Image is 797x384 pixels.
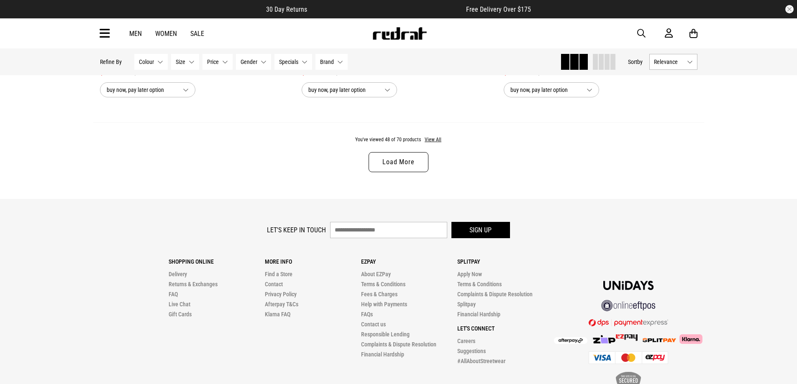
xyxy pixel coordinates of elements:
[279,58,298,65] span: Specials
[361,291,397,298] a: Fees & Charges
[361,301,407,308] a: Help with Payments
[504,82,599,97] button: buy now, pay later option
[457,338,475,344] a: Careers
[466,5,531,13] span: Free Delivery Over $175
[361,258,457,265] p: Ezpay
[361,311,373,318] a: FAQs
[302,82,397,97] button: buy now, pay later option
[355,137,421,142] span: You've viewed 48 of 70 products
[265,271,292,277] a: Find a Store
[649,54,697,70] button: Relevance
[510,85,580,95] span: buy now, pay later option
[107,85,176,95] span: buy now, pay later option
[628,57,643,67] button: Sortby
[643,338,676,342] img: Splitpay
[134,54,168,70] button: Colour
[241,58,257,65] span: Gender
[361,351,404,358] a: Financial Hardship
[554,337,587,344] img: Afterpay
[361,341,436,348] a: Complaints & Dispute Resolution
[169,271,187,277] a: Delivery
[361,331,410,338] a: Responsible Lending
[155,30,177,38] a: Women
[676,334,702,343] img: Klarna
[589,319,668,326] img: DPS
[274,54,312,70] button: Specials
[457,358,505,364] a: #AllAboutStreetwear
[169,301,190,308] a: Live Chat
[169,311,192,318] a: Gift Cards
[7,3,32,28] button: Open LiveChat chat widget
[637,58,643,65] span: by
[265,291,297,298] a: Privacy Policy
[601,300,656,311] img: online eftpos
[169,281,218,287] a: Returns & Exchanges
[589,351,668,364] img: Cards
[361,271,391,277] a: About EZPay
[457,258,554,265] p: Splitpay
[457,348,486,354] a: Suggestions
[320,58,334,65] span: Brand
[457,311,500,318] a: Financial Hardship
[457,291,533,298] a: Complaints & Dispute Resolution
[654,58,684,65] span: Relevance
[372,27,427,40] img: Redrat logo
[202,54,233,70] button: Price
[451,222,510,238] button: Sign up
[361,281,405,287] a: Terms & Conditions
[169,291,178,298] a: FAQ
[266,5,307,13] span: 30 Day Returns
[457,271,482,277] a: Apply Now
[308,85,378,95] span: buy now, pay later option
[207,58,219,65] span: Price
[139,58,154,65] span: Colour
[265,301,298,308] a: Afterpay T&Cs
[176,58,185,65] span: Size
[265,258,361,265] p: More Info
[190,30,204,38] a: Sale
[315,54,348,70] button: Brand
[361,321,386,328] a: Contact us
[169,258,265,265] p: Shopping Online
[457,281,502,287] a: Terms & Conditions
[265,311,290,318] a: Klarna FAQ
[100,58,122,65] p: Refine By
[324,5,449,13] iframe: Customer reviews powered by Trustpilot
[457,325,554,332] p: Let's Connect
[171,54,199,70] button: Size
[369,152,428,172] a: Load More
[592,335,616,343] img: Zip
[424,136,442,144] button: View All
[603,281,653,290] img: Unidays
[129,30,142,38] a: Men
[236,54,271,70] button: Gender
[100,82,195,97] button: buy now, pay later option
[616,334,638,341] img: Splitpay
[265,281,283,287] a: Contact
[267,226,326,234] label: Let's keep in touch
[457,301,476,308] a: Splitpay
